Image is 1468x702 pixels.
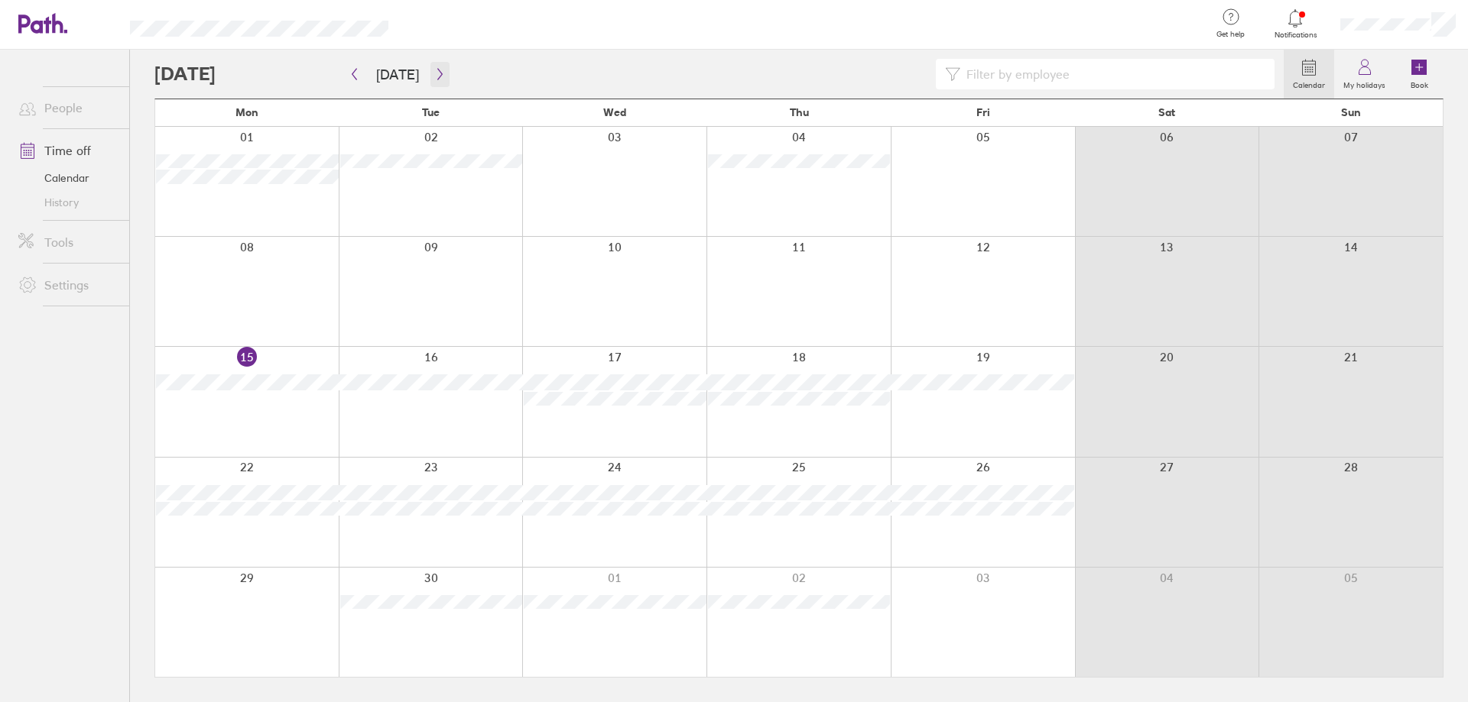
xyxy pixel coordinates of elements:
a: My holidays [1334,50,1395,99]
label: Calendar [1284,76,1334,90]
span: Sat [1158,106,1175,118]
span: Mon [235,106,258,118]
span: Fri [976,106,990,118]
label: Book [1401,76,1437,90]
span: Sun [1341,106,1361,118]
label: My holidays [1334,76,1395,90]
a: Settings [6,270,129,300]
input: Filter by employee [960,60,1265,89]
span: Get help [1206,30,1255,39]
a: Notifications [1271,8,1320,40]
span: Tue [422,106,440,118]
span: Notifications [1271,31,1320,40]
span: Wed [603,106,626,118]
a: Calendar [6,166,129,190]
span: Thu [790,106,809,118]
a: Book [1395,50,1444,99]
a: People [6,92,129,123]
a: History [6,190,129,215]
button: [DATE] [364,62,431,87]
a: Calendar [1284,50,1334,99]
a: Tools [6,227,129,257]
a: Time off [6,135,129,166]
